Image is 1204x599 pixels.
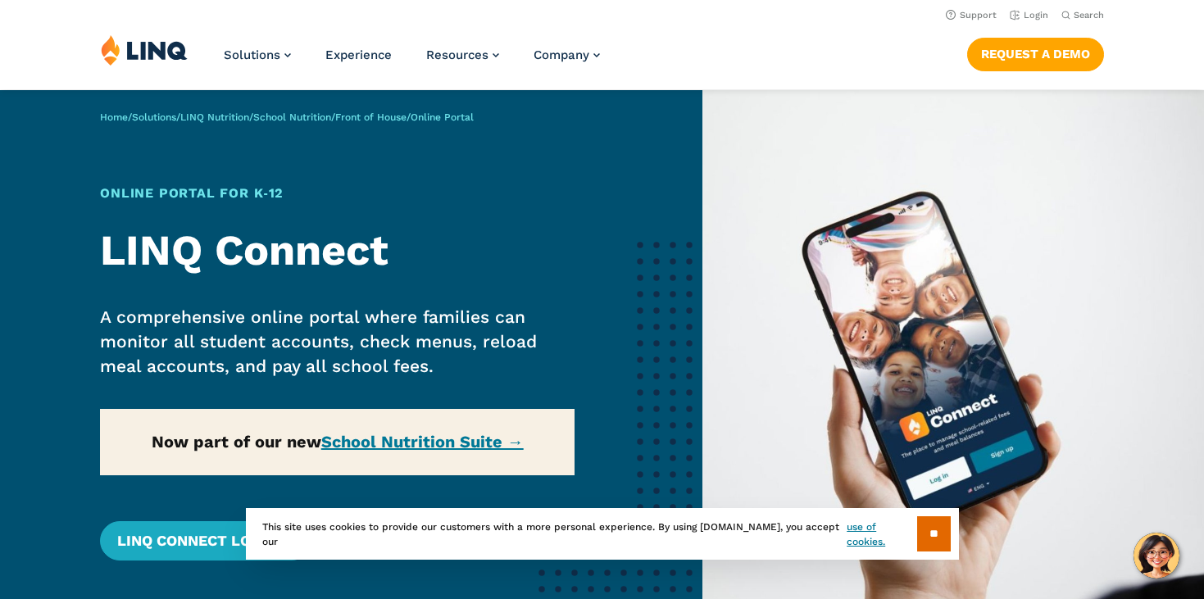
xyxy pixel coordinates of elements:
[426,48,488,62] span: Resources
[152,432,524,452] strong: Now part of our new
[246,508,959,560] div: This site uses cookies to provide our customers with a more personal experience. By using [DOMAIN...
[967,38,1104,70] a: Request a Demo
[224,34,600,88] nav: Primary Navigation
[411,111,474,123] span: Online Portal
[534,48,589,62] span: Company
[847,520,916,549] a: use of cookies.
[100,111,128,123] a: Home
[224,48,280,62] span: Solutions
[253,111,331,123] a: School Nutrition
[100,184,575,203] h1: Online Portal for K‑12
[335,111,407,123] a: Front of House
[1061,9,1104,21] button: Open Search Bar
[1010,10,1048,20] a: Login
[100,521,311,560] a: LINQ Connect Login
[967,34,1104,70] nav: Button Navigation
[180,111,249,123] a: LINQ Nutrition
[100,305,575,379] p: A comprehensive online portal where families can monitor all student accounts, check menus, reloa...
[100,225,388,275] strong: LINQ Connect
[534,48,600,62] a: Company
[100,111,474,123] span: / / / / /
[101,34,188,66] img: LINQ | K‑12 Software
[1074,10,1104,20] span: Search
[426,48,499,62] a: Resources
[1134,533,1179,579] button: Hello, have a question? Let’s chat.
[132,111,176,123] a: Solutions
[325,48,392,62] a: Experience
[946,10,997,20] a: Support
[224,48,291,62] a: Solutions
